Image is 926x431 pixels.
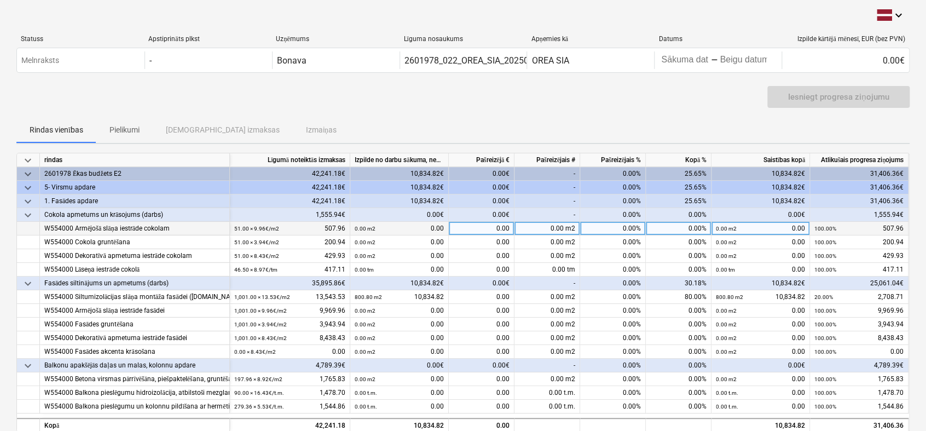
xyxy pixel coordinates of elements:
[531,35,650,43] div: Apņemies kā
[716,263,805,277] div: 0.00
[646,181,711,194] div: 25.65%
[234,226,279,232] small: 51.00 × 9.96€ / m2
[449,235,514,249] div: 0.00
[716,226,737,232] small: 0.00 m2
[646,167,711,181] div: 25.65%
[646,345,711,359] div: 0.00%
[234,335,287,341] small: 1,001.00 × 8.43€ / m2
[716,335,737,341] small: 0.00 m2
[514,345,580,359] div: 0.00 m2
[646,372,711,386] div: 0.00%
[810,153,908,167] div: Atlikušais progresa ziņojums
[814,390,836,396] small: 100.00%
[580,153,646,167] div: Pašreizējais %
[814,304,904,318] div: 9,969.96
[234,318,345,331] div: 3,943.94
[514,290,580,304] div: 0.00 m2
[355,390,377,396] small: 0.00 t.m.
[580,372,646,386] div: 0.00%
[716,308,737,314] small: 0.00 m2
[355,400,444,413] div: 0.00
[716,321,737,327] small: 0.00 m2
[234,294,290,300] small: 1,001.00 × 13.53€ / m2
[892,9,905,22] i: keyboard_arrow_down
[814,294,833,300] small: 20.00%
[44,181,225,194] div: 5- Virsmu apdare
[814,239,836,245] small: 100.00%
[449,372,514,386] div: 0.00
[716,345,805,359] div: 0.00
[234,404,284,410] small: 279.36 × 5.53€ / t.m.
[449,400,514,413] div: 0.00
[403,35,522,43] div: Līguma nosaukums
[355,349,375,355] small: 0.00 m2
[716,304,805,318] div: 0.00
[786,35,905,43] div: Izpilde kārtējā mēnesī, EUR (bez PVN)
[716,386,805,400] div: 0.00
[716,249,805,263] div: 0.00
[44,277,225,290] div: Fasādes siltinājums un apmetums (darbs)
[580,235,646,249] div: 0.00%
[234,400,345,413] div: 1,544.86
[234,263,345,277] div: 417.11
[449,304,514,318] div: 0.00
[580,386,646,400] div: 0.00%
[711,359,810,372] div: 0.00€
[350,277,449,290] div: 10,834.82€
[814,263,904,277] div: 417.11
[234,290,345,304] div: 13,543.53
[814,308,836,314] small: 100.00%
[449,249,514,263] div: 0.00
[646,222,711,235] div: 0.00%
[234,222,345,235] div: 507.96
[350,153,449,167] div: Izpilde no darbu sākuma, neskaitot kārtējā mēneša izpildi
[580,400,646,413] div: 0.00%
[44,208,225,222] div: Cokola apmetums un krāsojums (darbs)
[230,194,350,208] div: 42,241.18€
[646,235,711,249] div: 0.00%
[234,386,345,400] div: 1,478.70
[514,318,580,331] div: 0.00 m2
[40,153,230,167] div: rindas
[514,222,580,235] div: 0.00 m2
[449,386,514,400] div: 0.00
[21,209,34,222] span: keyboard_arrow_down
[580,208,646,222] div: 0.00%
[21,277,34,290] span: keyboard_arrow_down
[514,400,580,413] div: 0.00 t.m.
[234,372,345,386] div: 1,765.83
[514,359,580,372] div: -
[449,331,514,345] div: 0.00
[276,35,395,43] div: Uzņēmums
[814,318,904,331] div: 3,943.94
[711,153,810,167] div: Saistības kopā
[810,208,908,222] div: 1,555.94€
[716,318,805,331] div: 0.00
[716,376,737,382] small: 0.00 m2
[234,308,287,314] small: 1,001.00 × 9.96€ / m2
[580,181,646,194] div: 0.00%
[44,304,225,318] div: W554000 Armējošā slāņa iestrāde fasādei
[814,226,836,232] small: 100.00%
[716,239,737,245] small: 0.00 m2
[44,318,225,331] div: W554000 Fasādes gruntēšana
[646,249,711,263] div: 0.00%
[810,181,908,194] div: 31,406.36€
[234,304,345,318] div: 9,969.96
[230,153,350,167] div: Līgumā noteiktās izmaksas
[514,263,580,277] div: 0.00 tm
[355,321,375,327] small: 0.00 m2
[355,308,375,314] small: 0.00 m2
[449,318,514,331] div: 0.00
[646,277,711,290] div: 30.18%
[355,386,444,400] div: 0.00
[814,404,836,410] small: 100.00%
[716,222,805,235] div: 0.00
[580,290,646,304] div: 0.00%
[44,290,225,304] div: W554000 Siltumizolācijas slāņa montāža fasādei ([DOMAIN_NAME]. ailes)
[646,386,711,400] div: 0.00%
[355,331,444,345] div: 0.00
[355,253,375,259] small: 0.00 m2
[716,400,805,413] div: 0.00
[355,304,444,318] div: 0.00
